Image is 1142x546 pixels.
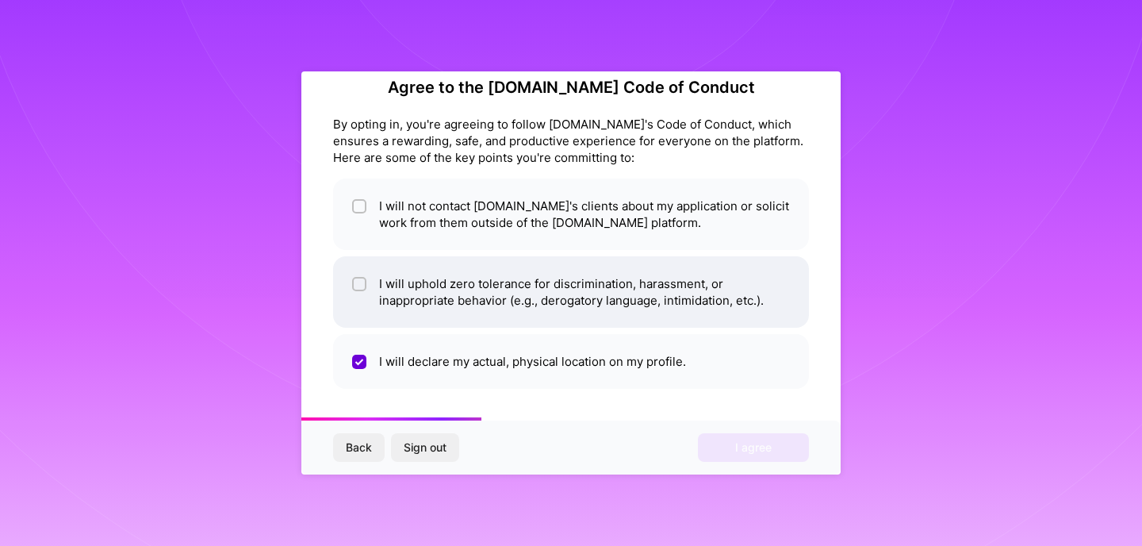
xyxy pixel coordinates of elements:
[333,256,809,328] li: I will uphold zero tolerance for discrimination, harassment, or inappropriate behavior (e.g., der...
[333,433,385,462] button: Back
[333,179,809,250] li: I will not contact [DOMAIN_NAME]'s clients about my application or solicit work from them outside...
[346,440,372,456] span: Back
[333,334,809,389] li: I will declare my actual, physical location on my profile.
[404,440,446,456] span: Sign out
[391,433,459,462] button: Sign out
[333,116,809,166] div: By opting in, you're agreeing to follow [DOMAIN_NAME]'s Code of Conduct, which ensures a rewardin...
[333,78,809,97] h2: Agree to the [DOMAIN_NAME] Code of Conduct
